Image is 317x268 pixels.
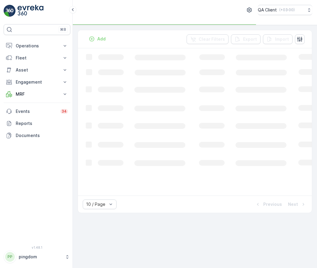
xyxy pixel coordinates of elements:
button: Asset [4,64,70,76]
p: Export [243,36,257,42]
a: Events34 [4,105,70,117]
button: PPpingdom [4,250,70,263]
button: Clear Filters [187,34,229,44]
a: Documents [4,129,70,142]
img: logo [4,5,16,17]
button: Previous [254,201,283,208]
p: Documents [16,132,68,139]
p: Import [275,36,289,42]
button: MRF [4,88,70,100]
p: Previous [263,201,282,207]
p: 34 [62,109,67,114]
a: Reports [4,117,70,129]
span: v 1.48.1 [4,246,70,249]
button: Operations [4,40,70,52]
p: MRF [16,91,58,97]
button: QA Client(+03:00) [258,5,312,15]
button: Import [263,34,293,44]
p: pingdom [19,254,62,260]
button: Next [287,201,307,208]
p: Add [97,36,106,42]
p: QA Client [258,7,277,13]
button: Add [86,35,108,43]
button: Export [231,34,261,44]
p: Next [288,201,298,207]
p: Clear Filters [199,36,225,42]
div: PP [5,252,15,262]
p: Operations [16,43,58,49]
p: Events [16,108,57,114]
p: Reports [16,120,68,126]
p: ⌘B [60,27,66,32]
p: ( +03:00 ) [279,8,295,12]
img: logo_light-DOdMpM7g.png [18,5,43,17]
p: Asset [16,67,58,73]
p: Fleet [16,55,58,61]
button: Fleet [4,52,70,64]
button: Engagement [4,76,70,88]
p: Engagement [16,79,58,85]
